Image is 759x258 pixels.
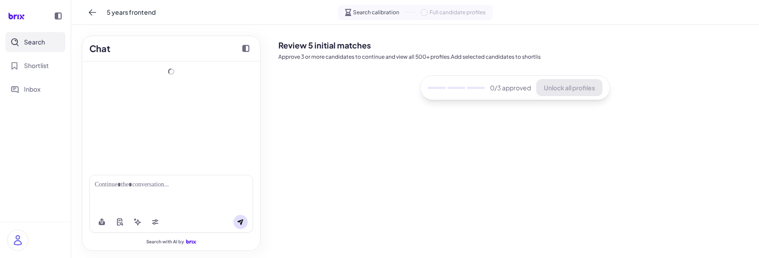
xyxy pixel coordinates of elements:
p: Approve 3 or more candidates to continue and view all 500+ profiles.Add selected candidates to sh... [278,53,752,61]
span: 5 years frontend [107,8,156,17]
span: Search calibration [353,8,399,16]
button: Upload file [95,215,109,229]
span: Search with AI by [146,239,184,245]
button: Send message [233,215,248,229]
button: Collapse chat [239,41,253,56]
h2: Chat [89,42,110,55]
span: Full candidate profiles [430,8,486,16]
button: Search [5,32,65,52]
button: Shortlist [5,56,65,76]
span: Inbox [24,85,40,94]
span: 0 /3 approved [490,83,531,93]
span: Search [24,37,45,47]
h2: Review 5 initial matches [278,39,752,51]
img: user_logo.png [8,230,28,250]
span: Shortlist [24,61,49,70]
button: Inbox [5,79,65,99]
